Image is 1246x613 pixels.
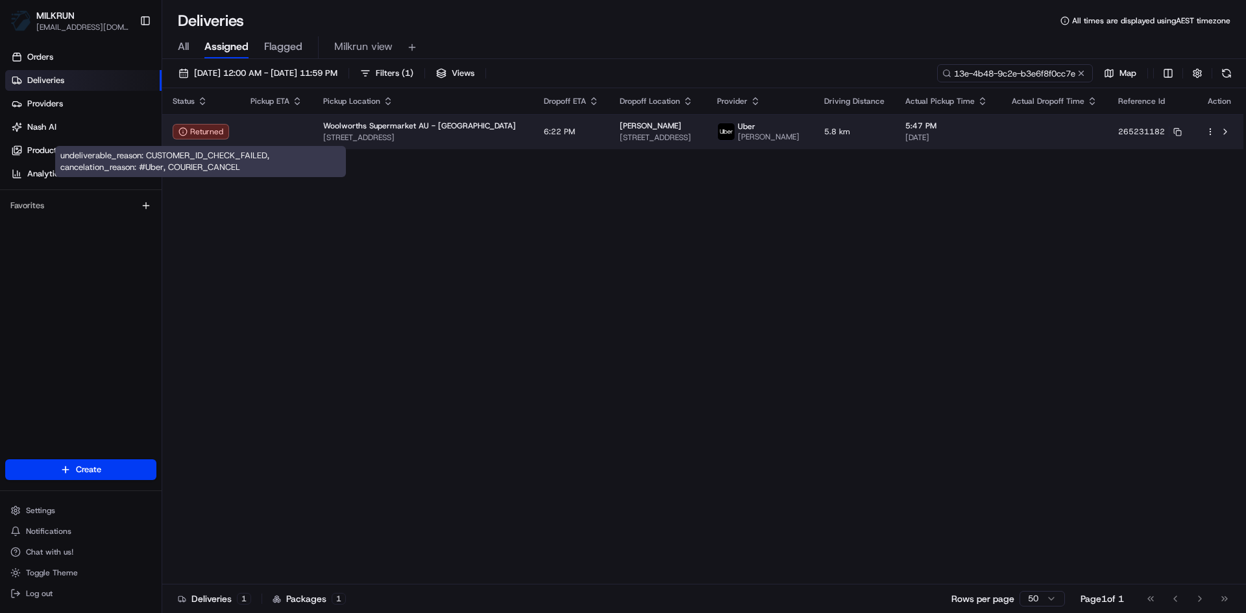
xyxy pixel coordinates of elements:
p: Rows per page [951,592,1014,605]
span: Driving Distance [824,96,885,106]
span: [DATE] 12:00 AM - [DATE] 11:59 PM [194,67,337,79]
span: [PERSON_NAME] [738,132,800,142]
span: 5:47 PM [905,121,992,131]
button: MILKRUN [36,9,75,22]
img: MILKRUN [10,10,31,31]
span: ( 1 ) [402,67,413,79]
span: Pickup ETA [250,96,289,106]
span: [STREET_ADDRESS] [323,132,523,143]
span: [PERSON_NAME] [620,121,681,131]
span: Notifications [26,526,71,536]
button: Settings [5,501,156,520]
span: Woolworths Supermarket AU - [GEOGRAPHIC_DATA] [323,121,516,131]
span: Flagged [264,39,302,54]
span: Dropoff ETA [544,96,586,106]
span: Product Catalog [27,145,90,156]
div: Page 1 of 1 [1081,592,1124,605]
span: Filters [376,67,413,79]
button: [EMAIL_ADDRESS][DOMAIN_NAME] [36,22,129,32]
div: 1 [237,593,251,605]
span: All [178,39,189,54]
div: Favorites [5,195,156,216]
div: Action [1206,96,1233,106]
div: 1 [332,593,346,605]
button: Notifications [5,522,156,540]
button: Map [1098,64,1142,82]
div: undeliverable_reason: CUSTOMER_ID_CHECK_FAILED, cancelation_reason: #Uber, COURIER_CANCEL [55,146,346,177]
a: Nash AI [5,117,162,138]
a: Product Catalog [5,140,162,161]
span: Log out [26,588,53,599]
button: Log out [5,584,156,603]
span: [DATE] [905,132,992,143]
span: Deliveries [27,75,64,86]
span: Settings [26,505,55,516]
span: All times are displayed using AEST timezone [1072,16,1230,26]
span: Actual Pickup Time [905,96,975,106]
span: Map [1119,67,1136,79]
span: Analytics [27,168,63,180]
button: Returned [173,124,229,139]
img: uber-new-logo.jpeg [718,123,735,140]
span: 5.8 km [824,126,885,137]
span: Create [76,464,101,475]
span: Toggle Theme [26,568,78,578]
a: Deliveries [5,70,162,91]
span: Pickup Location [323,96,380,106]
span: Views [452,67,474,79]
span: Status [173,96,195,106]
button: 265231182 [1118,126,1182,137]
button: Create [5,459,156,480]
button: Filters(1) [354,64,419,82]
button: [DATE] 12:00 AM - [DATE] 11:59 PM [173,64,343,82]
a: Orders [5,47,162,67]
div: Packages [273,592,346,605]
input: Type to search [937,64,1093,82]
button: Toggle Theme [5,564,156,582]
button: Views [430,64,480,82]
div: Deliveries [178,592,251,605]
span: Actual Dropoff Time [1012,96,1084,106]
a: Analytics [5,163,162,184]
span: [STREET_ADDRESS] [620,132,696,143]
a: Providers [5,93,162,114]
button: MILKRUNMILKRUN[EMAIL_ADDRESS][DOMAIN_NAME] [5,5,134,36]
span: Providers [27,98,63,110]
span: Uber [738,121,755,132]
span: Chat with us! [26,547,73,557]
span: Nash AI [27,121,56,133]
span: Dropoff Location [620,96,680,106]
span: Reference Id [1118,96,1165,106]
span: 6:22 PM [544,126,575,137]
h1: Deliveries [178,10,244,31]
button: Refresh [1217,64,1236,82]
span: Orders [27,51,53,63]
span: Milkrun view [334,39,393,54]
button: Chat with us! [5,543,156,561]
span: Assigned [204,39,249,54]
span: Provider [717,96,748,106]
